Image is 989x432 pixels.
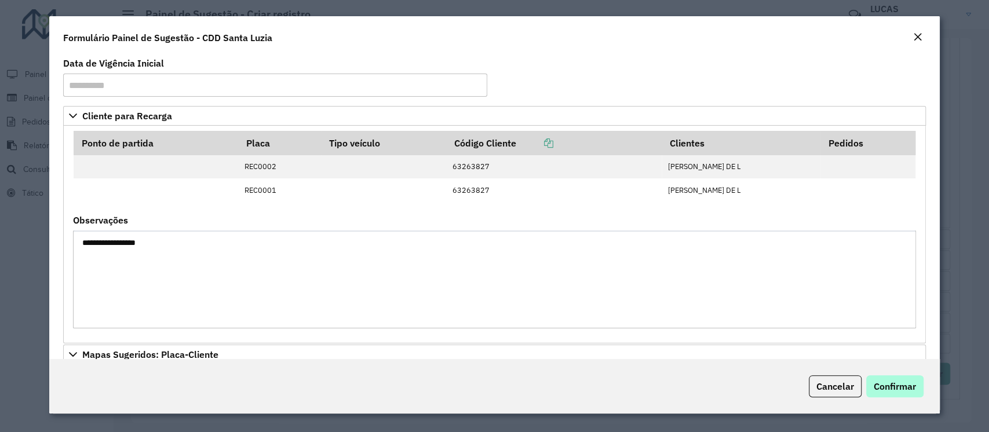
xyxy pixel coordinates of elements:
span: Cancelar [816,380,854,392]
button: Cancelar [809,375,862,397]
button: Close [910,30,926,45]
a: Cliente para Recarga [63,106,925,126]
td: [PERSON_NAME] DE L [662,155,820,178]
em: Fechar [913,32,922,42]
div: Cliente para Recarga [63,126,925,343]
th: Código Cliente [447,131,662,155]
span: Cliente para Recarga [82,111,172,120]
td: [PERSON_NAME] DE L [662,178,820,202]
td: REC0002 [239,155,321,178]
label: Data de Vigência Inicial [63,56,164,70]
td: 63263827 [447,155,662,178]
th: Placa [239,131,321,155]
span: Mapas Sugeridos: Placa-Cliente [82,350,218,359]
h4: Formulário Painel de Sugestão - CDD Santa Luzia [63,31,272,45]
td: 63263827 [447,178,662,202]
th: Tipo veículo [321,131,446,155]
a: Copiar [516,137,553,149]
td: REC0001 [239,178,321,202]
a: Mapas Sugeridos: Placa-Cliente [63,345,925,364]
button: Confirmar [866,375,924,397]
th: Pedidos [820,131,915,155]
th: Ponto de partida [74,131,239,155]
span: Confirmar [874,380,916,392]
th: Clientes [662,131,820,155]
label: Observações [73,213,128,227]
